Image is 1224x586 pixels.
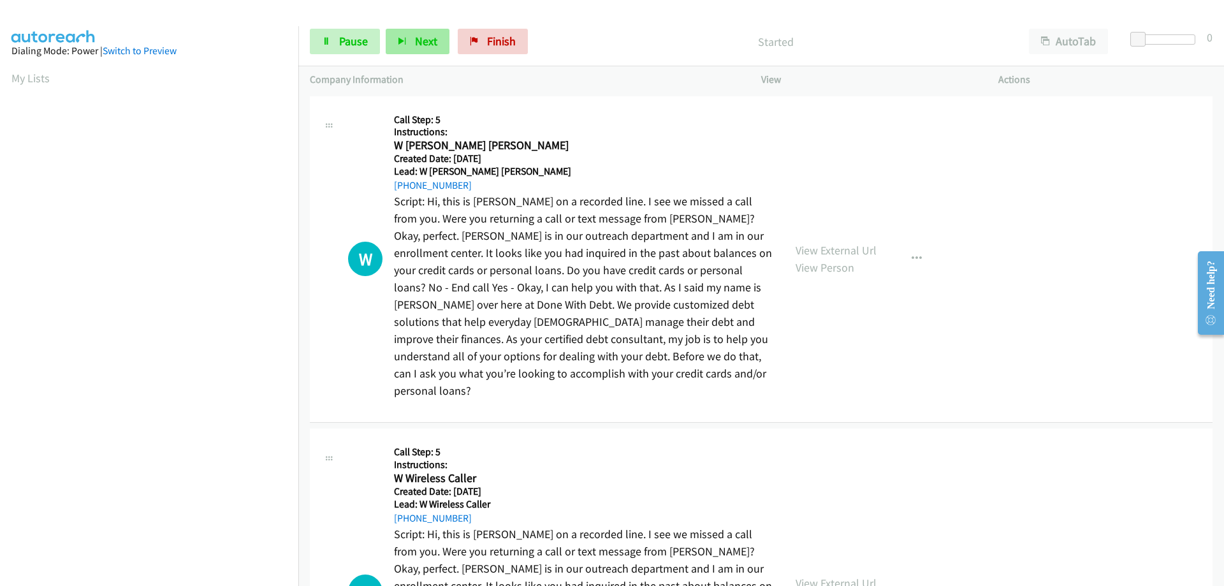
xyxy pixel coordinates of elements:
div: The call is yet to be attempted [348,242,382,276]
h5: Call Step: 5 [394,114,773,126]
h5: Lead: W [PERSON_NAME] [PERSON_NAME] [394,165,773,178]
a: [PHONE_NUMBER] [394,512,472,524]
span: Finish [487,34,516,48]
p: Actions [998,72,1213,87]
div: Delay between calls (in seconds) [1137,34,1195,45]
a: View Person [796,260,854,275]
button: Next [386,29,449,54]
a: [PHONE_NUMBER] [394,179,472,191]
h5: Instructions: [394,458,773,471]
p: Started [545,33,1006,50]
h2: W Wireless Caller [394,471,768,486]
button: AutoTab [1029,29,1108,54]
h5: Lead: W Wireless Caller [394,498,773,511]
p: Script: Hi, this is [PERSON_NAME] on a recorded line. I see we missed a call from you. Were you r... [394,193,773,399]
div: Dialing Mode: Power | [11,43,287,59]
div: 0 [1207,29,1213,46]
a: My Lists [11,71,50,85]
h5: Instructions: [394,126,773,138]
h5: Created Date: [DATE] [394,152,773,165]
span: Pause [339,34,368,48]
h1: W [348,242,382,276]
h5: Call Step: 5 [394,446,773,458]
h2: W [PERSON_NAME] [PERSON_NAME] [394,138,768,153]
a: View External Url [796,243,877,258]
a: Finish [458,29,528,54]
h5: Created Date: [DATE] [394,485,773,498]
p: Company Information [310,72,738,87]
iframe: Resource Center [1187,242,1224,344]
a: Switch to Preview [103,45,177,57]
a: Pause [310,29,380,54]
span: Next [415,34,437,48]
p: View [761,72,975,87]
